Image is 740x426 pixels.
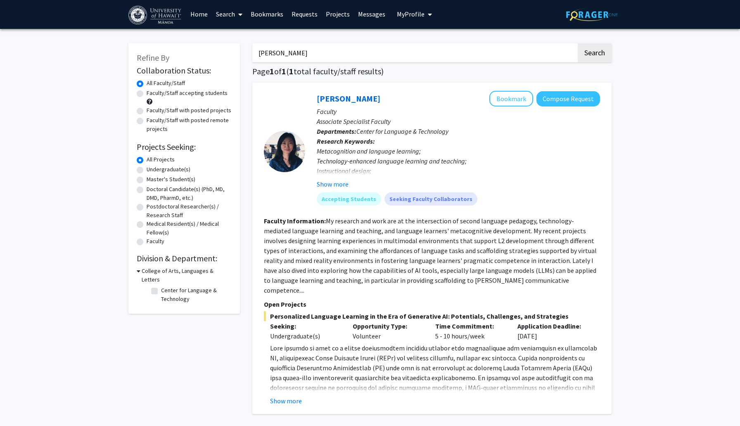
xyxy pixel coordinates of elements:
p: Application Deadline: [517,321,588,331]
label: Faculty/Staff with posted projects [147,106,231,115]
a: [PERSON_NAME] [317,93,380,104]
label: Faculty/Staff with posted remote projects [147,116,232,133]
span: My Profile [397,10,425,18]
p: Time Commitment: [435,321,505,331]
p: Opportunity Type: [353,321,423,331]
label: Faculty [147,237,164,246]
button: Search [578,43,612,62]
label: All Projects [147,155,175,164]
label: Master's Student(s) [147,175,195,184]
button: Add Naiyi Fincham to Bookmarks [489,91,533,106]
h2: Collaboration Status: [137,66,232,76]
div: Volunteer [346,321,429,341]
h3: College of Arts, Languages & Letters [142,267,232,284]
p: Seeking: [270,321,340,331]
span: 1 [282,66,286,76]
label: Medical Resident(s) / Medical Fellow(s) [147,220,232,237]
img: ForagerOne Logo [566,8,618,21]
span: Personalized Language Learning in the Era of Generative AI: Potentials, Challenges, and Strategies [264,311,600,321]
div: Metacognition and language learning; Technology-enhanced language learning and teaching; Instruct... [317,146,600,255]
button: Show more [317,179,349,189]
label: All Faculty/Staff [147,79,185,88]
b: Research Keywords: [317,137,375,145]
p: Open Projects [264,299,600,309]
span: Center for Language & Technology [356,127,448,135]
iframe: Chat [6,389,35,420]
p: Faculty [317,106,600,116]
b: Faculty Information: [264,217,326,225]
h1: Page of ( total faculty/staff results) [252,66,612,76]
input: Search Keywords [252,43,576,62]
label: Doctoral Candidate(s) (PhD, MD, DMD, PharmD, etc.) [147,185,232,202]
label: Faculty/Staff accepting students [147,89,228,97]
label: Center for Language & Technology [161,286,230,303]
p: Associate Specialist Faculty [317,116,600,126]
span: Refine By [137,52,169,63]
span: 1 [289,66,294,76]
img: University of Hawaiʻi at Mānoa Logo [128,6,183,24]
div: Undergraduate(s) [270,331,340,341]
label: Undergraduate(s) [147,165,190,174]
span: 1 [270,66,274,76]
button: Compose Request to Naiyi Fincham [536,91,600,106]
mat-chip: Seeking Faculty Collaborators [384,192,477,206]
div: [DATE] [511,321,594,341]
b: Departments: [317,127,356,135]
button: Show more [270,396,302,406]
h2: Projects Seeking: [137,142,232,152]
mat-chip: Accepting Students [317,192,381,206]
label: Postdoctoral Researcher(s) / Research Staff [147,202,232,220]
fg-read-more: My research and work are at the intersection of second language pedagogy, technology-mediated lan... [264,217,597,294]
h2: Division & Department: [137,253,232,263]
div: 5 - 10 hours/week [429,321,512,341]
